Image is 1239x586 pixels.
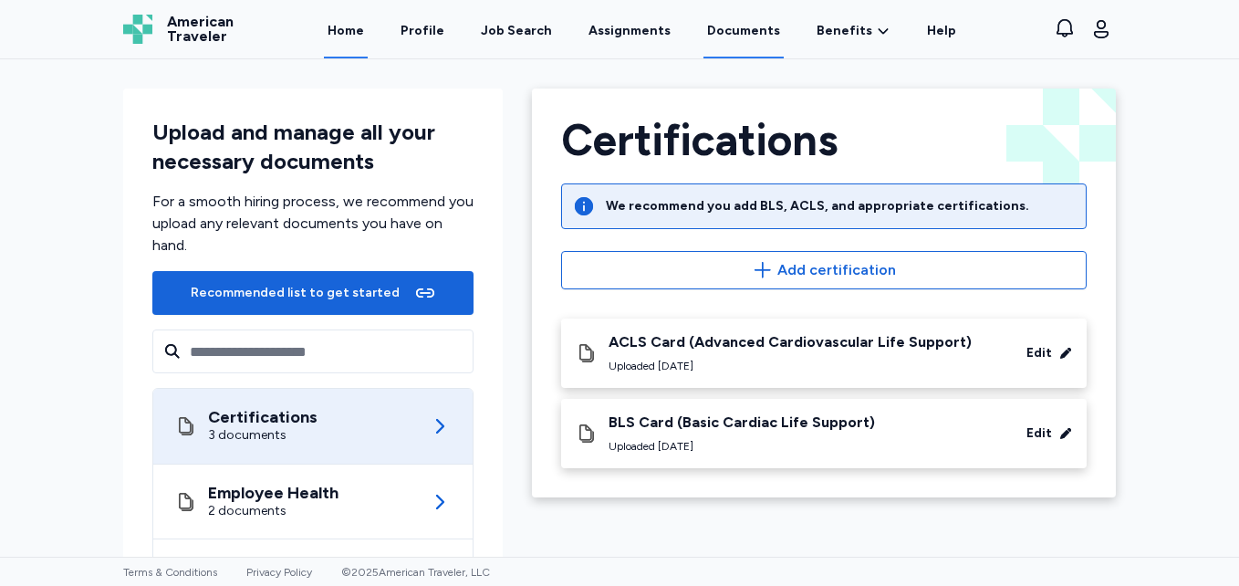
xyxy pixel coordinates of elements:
[208,484,338,502] div: Employee Health
[1026,344,1052,362] div: Edit
[609,413,875,432] div: BLS Card (Basic Cardiac Life Support)
[561,251,1087,289] button: Add certification
[123,15,152,44] img: Logo
[703,2,784,58] a: Documents
[561,118,1087,162] div: Certifications
[1026,424,1052,443] div: Edit
[777,259,896,281] span: Add certification
[817,22,872,40] span: Benefits
[208,502,338,520] div: 2 documents
[152,191,474,256] div: For a smooth hiring process, we recommend you upload any relevant documents you have on hand.
[609,439,875,454] div: Uploaded [DATE]
[208,408,318,426] div: Certifications
[152,118,474,176] div: Upload and manage all your necessary documents
[817,22,890,40] a: Benefits
[341,566,490,579] span: © 2025 American Traveler, LLC
[167,15,234,44] span: American Traveler
[152,271,474,315] button: Recommended list to get started
[324,2,368,58] a: Home
[123,566,217,579] a: Terms & Conditions
[246,566,312,579] a: Privacy Policy
[208,426,318,445] div: 3 documents
[191,284,400,302] div: Recommended list to get started
[606,197,1029,215] div: We recommend you add BLS, ACLS, and appropriate certifications.
[609,359,972,373] div: Uploaded [DATE]
[481,22,552,40] div: Job Search
[609,333,972,351] div: ACLS Card (Advanced Cardiovascular Life Support)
